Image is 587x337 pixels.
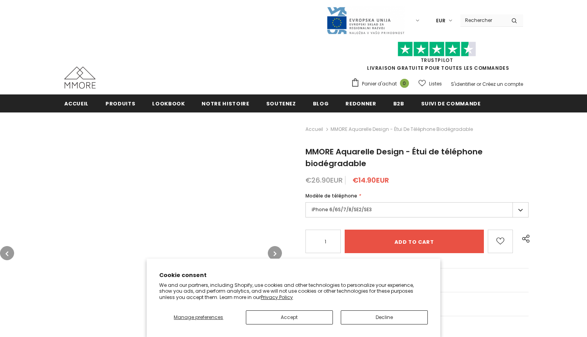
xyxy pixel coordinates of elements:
span: Manage preferences [174,314,223,321]
span: Accueil [64,100,89,107]
input: Search Site [460,14,505,26]
span: Produits [105,100,135,107]
span: 0 [400,79,409,88]
button: Decline [341,310,428,324]
span: €14.90EUR [353,175,389,185]
span: €26.90EUR [305,175,343,185]
span: LIVRAISON GRATUITE POUR TOUTES LES COMMANDES [351,45,523,71]
input: Add to cart [345,230,484,253]
p: We and our partners, including Shopify, use cookies and other technologies to personalize your ex... [159,282,428,301]
span: Suivi de commande [421,100,481,107]
a: Produits [105,94,135,112]
a: Blog [313,94,329,112]
a: Javni Razpis [326,17,405,24]
h2: Cookie consent [159,271,428,279]
a: Créez un compte [482,81,523,87]
span: Redonner [345,100,376,107]
a: B2B [393,94,404,112]
span: Lookbook [152,100,185,107]
a: Accueil [305,125,323,134]
a: Accueil [64,94,89,112]
button: Manage preferences [159,310,238,324]
button: Accept [246,310,333,324]
a: Panier d'achat 0 [351,78,413,90]
span: soutenez [266,100,296,107]
a: soutenez [266,94,296,112]
span: Listes [429,80,442,88]
span: Modèle de téléphone [305,192,357,199]
a: TrustPilot [421,57,453,63]
a: Suivi de commande [421,94,481,112]
label: iPhone 6/6S/7/8/SE2/SE3 [305,202,529,217]
span: EUR [436,17,445,25]
img: Javni Razpis [326,6,405,35]
img: Faites confiance aux étoiles pilotes [398,42,476,57]
a: Privacy Policy [261,294,293,301]
a: Notre histoire [202,94,249,112]
span: Panier d'achat [362,80,397,88]
a: Listes [418,77,442,91]
span: MMORE Aquarelle Design - Étui de téléphone biodégradable [305,146,483,169]
span: MMORE Aquarelle Design - Étui de téléphone biodégradable [331,125,473,134]
span: Notre histoire [202,100,249,107]
span: or [476,81,481,87]
a: S'identifier [451,81,475,87]
a: Redonner [345,94,376,112]
a: Lookbook [152,94,185,112]
span: Blog [313,100,329,107]
span: B2B [393,100,404,107]
img: Cas MMORE [64,67,96,89]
